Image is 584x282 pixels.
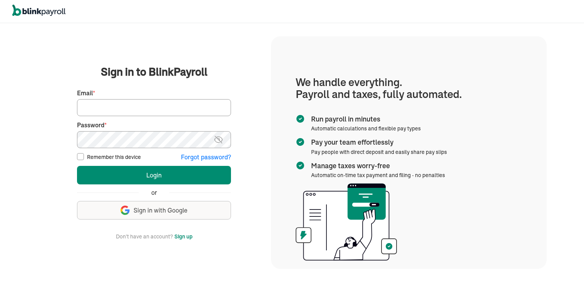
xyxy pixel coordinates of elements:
[181,153,231,162] button: Forgot password?
[77,166,231,184] button: Login
[12,5,65,16] img: logo
[134,206,187,215] span: Sign in with Google
[311,172,445,179] span: Automatic on-time tax payment and filing - no penalties
[311,114,418,124] span: Run payroll in minutes
[214,135,223,144] img: eye
[311,125,421,132] span: Automatic calculations and flexible pay types
[296,161,305,170] img: checkmark
[87,153,141,161] label: Remember this device
[151,188,157,197] span: or
[77,99,231,116] input: Your email address
[77,89,231,98] label: Email
[101,64,207,79] span: Sign in to BlinkPayroll
[311,137,444,147] span: Pay your team effortlessly
[296,76,522,100] h1: We handle everything. Payroll and taxes, fully automated.
[311,149,447,155] span: Pay people with direct deposit and easily share pay slips
[120,206,130,215] img: google
[116,232,173,241] span: Don't have an account?
[311,161,442,171] span: Manage taxes worry-free
[174,232,192,241] button: Sign up
[296,183,397,261] img: illustration
[296,137,305,147] img: checkmark
[77,201,231,220] button: Sign in with Google
[77,121,231,130] label: Password
[296,114,305,123] img: checkmark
